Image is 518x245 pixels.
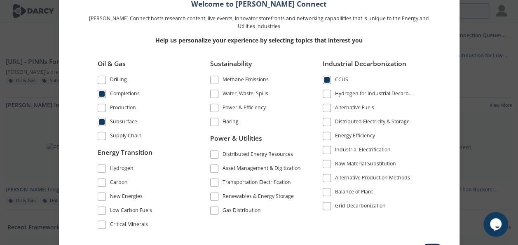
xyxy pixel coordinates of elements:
[323,59,415,75] div: Industrial Decarbonization
[98,59,190,75] div: Oil & Gas
[210,59,302,75] div: Sustainability
[86,36,432,45] p: Help us personalize your experience by selecting topics that interest you
[110,164,134,174] div: Hydrogen
[223,206,261,216] div: Gas Distribution
[335,146,391,156] div: Industrial Electrification
[110,118,137,128] div: Subsurface
[223,76,269,86] div: Methane Emissions
[223,192,294,202] div: Renewables & Energy Storage
[223,118,239,128] div: Flaring
[335,132,375,142] div: Energy Efficiency
[335,104,374,114] div: Alternative Fuels
[110,220,148,230] div: Critical Minerals
[110,104,136,114] div: Production
[483,212,510,237] iframe: chat widget
[110,90,140,100] div: Completions
[223,90,268,100] div: Water, Waste, Spills
[223,150,293,160] div: Distributed Energy Resources
[110,206,152,216] div: Low Carbon Fuels
[335,90,415,100] div: Hydrogen for Industrial Decarbonization
[110,76,127,86] div: Drilling
[98,147,190,163] div: Energy Transition
[335,160,396,170] div: Raw Material Substitution
[86,15,432,30] p: [PERSON_NAME] Connect hosts research content, live events, innovator storefronts and networking c...
[110,132,142,142] div: Supply Chain
[223,104,266,114] div: Power & Efficiency
[335,174,410,184] div: Alternative Production Methods
[335,76,348,86] div: CCUS
[223,178,291,188] div: Transportation Electrification
[110,178,128,188] div: Carbon
[335,118,410,128] div: Distributed Electricity & Storage
[335,202,386,212] div: Grid Decarbonization
[223,164,301,174] div: Asset Management & Digitization
[335,188,373,198] div: Balance of Plant
[210,133,302,149] div: Power & Utilities
[110,192,143,202] div: New Energies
